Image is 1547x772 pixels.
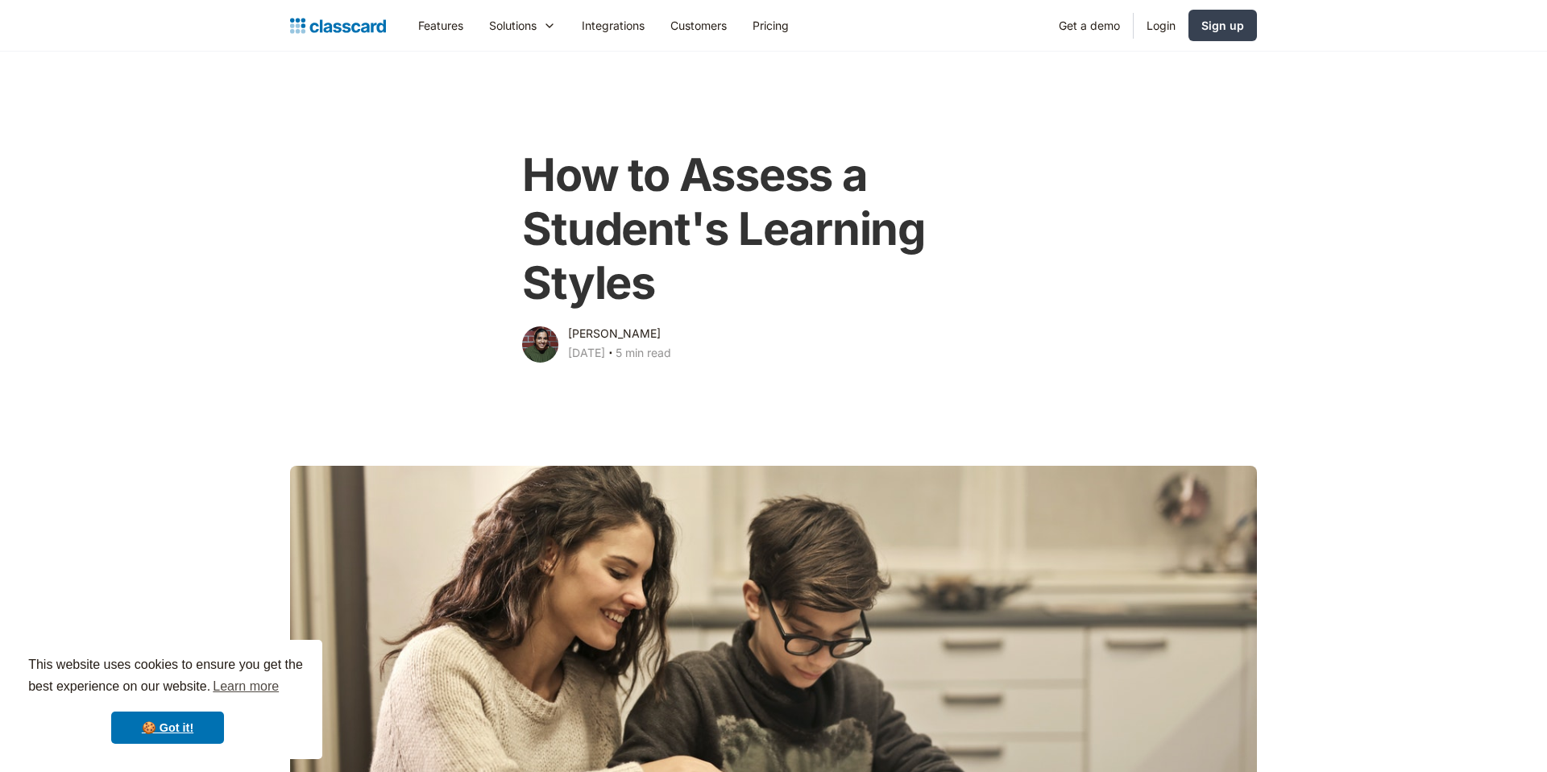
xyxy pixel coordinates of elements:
[605,343,616,366] div: ‧
[489,17,537,34] div: Solutions
[210,674,281,699] a: learn more about cookies
[13,640,322,759] div: cookieconsent
[111,712,224,744] a: dismiss cookie message
[616,343,671,363] div: 5 min read
[569,7,657,44] a: Integrations
[740,7,802,44] a: Pricing
[290,15,386,37] a: home
[1201,17,1244,34] div: Sign up
[28,655,307,699] span: This website uses cookies to ensure you get the best experience on our website.
[657,7,740,44] a: Customers
[568,343,605,363] div: [DATE]
[1188,10,1257,41] a: Sign up
[476,7,569,44] div: Solutions
[568,324,661,343] div: [PERSON_NAME]
[405,7,476,44] a: Features
[1134,7,1188,44] a: Login
[1046,7,1133,44] a: Get a demo
[522,148,1024,311] h1: How to Assess a Student's Learning Styles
